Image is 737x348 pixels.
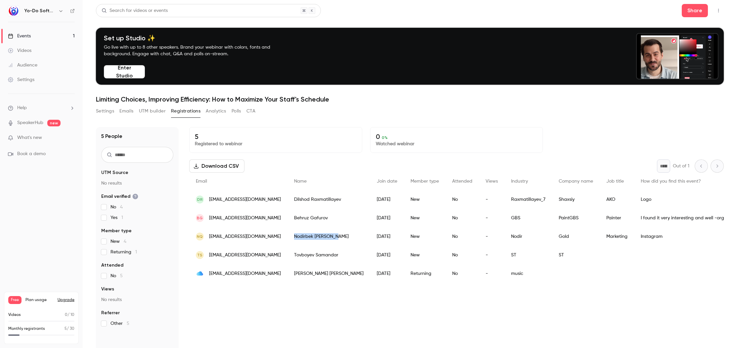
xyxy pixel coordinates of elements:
[195,133,357,141] p: 5
[121,215,123,220] span: 1
[189,159,244,173] button: Download CSV
[124,239,126,244] span: 4
[197,252,202,258] span: TS
[65,312,74,318] p: / 10
[197,215,203,221] span: BG
[552,209,600,227] div: PaintGBS
[382,135,388,140] span: 0 %
[101,228,132,234] span: Member type
[287,227,370,246] div: Nodirbek [PERSON_NAME]
[376,141,538,147] p: Watched webinar
[452,179,472,184] span: Attended
[197,196,203,202] span: DR
[206,106,226,116] button: Analytics
[110,204,123,210] span: No
[411,179,439,184] span: Member type
[682,4,708,17] button: Share
[17,105,27,111] span: Help
[209,196,281,203] span: [EMAIL_ADDRESS][DOMAIN_NAME]
[287,190,370,209] div: Dilshod Raxmatillayev
[119,106,133,116] button: Emails
[139,106,166,116] button: UTM builder
[404,227,446,246] div: New
[17,119,43,126] a: SpeakerHub
[606,179,624,184] span: Job title
[196,179,207,184] span: Email
[196,270,204,278] img: me.com
[101,262,123,269] span: Attended
[96,106,114,116] button: Settings
[209,233,281,240] span: [EMAIL_ADDRESS][DOMAIN_NAME]
[8,6,19,16] img: Yo-Do Software
[446,246,479,264] div: No
[370,227,404,246] div: [DATE]
[479,227,504,246] div: -
[504,209,552,227] div: GBS
[370,246,404,264] div: [DATE]
[17,151,46,157] span: Book a demo
[8,33,31,39] div: Events
[65,326,74,332] p: / 30
[479,209,504,227] div: -
[120,205,123,209] span: 4
[8,296,22,304] span: Free
[600,190,634,209] div: AKO
[600,227,634,246] div: Marketing
[101,132,122,140] h1: 5 People
[110,273,123,279] span: No
[486,179,498,184] span: Views
[641,179,701,184] span: How did you find this event?
[504,227,552,246] div: Nodir
[552,246,600,264] div: ST
[104,34,286,42] h4: Set up Studio ✨
[110,249,137,255] span: Returning
[232,106,241,116] button: Polls
[370,209,404,227] div: [DATE]
[17,134,42,141] span: What's new
[101,296,173,303] p: No results
[504,246,552,264] div: ST
[446,227,479,246] div: No
[376,133,538,141] p: 0
[195,141,357,147] p: Registered to webinar
[25,297,54,303] span: Plan usage
[370,264,404,283] div: [DATE]
[101,169,128,176] span: UTM Source
[101,169,173,327] section: facet-groups
[127,321,129,326] span: 5
[209,215,281,222] span: [EMAIL_ADDRESS][DOMAIN_NAME]
[673,163,689,169] p: Out of 1
[404,246,446,264] div: New
[110,238,126,245] span: New
[600,209,634,227] div: Painter
[67,135,75,141] iframe: Noticeable Trigger
[209,252,281,259] span: [EMAIL_ADDRESS][DOMAIN_NAME]
[65,313,67,317] span: 0
[171,106,200,116] button: Registrations
[479,264,504,283] div: -
[8,47,31,54] div: Videos
[47,120,61,126] span: new
[101,180,173,187] p: No results
[404,190,446,209] div: New
[8,105,75,111] li: help-dropdown-opener
[209,270,281,277] span: [EMAIL_ADDRESS][DOMAIN_NAME]
[8,326,45,332] p: Monthly registrants
[8,312,21,318] p: Videos
[446,264,479,283] div: No
[404,264,446,283] div: Returning
[65,327,67,331] span: 5
[287,246,370,264] div: Tovboyev Samandar
[104,65,145,78] button: Enter Studio
[446,209,479,227] div: No
[479,190,504,209] div: -
[110,214,123,221] span: Yes
[504,264,552,283] div: music
[559,179,593,184] span: Company name
[58,297,74,303] button: Upgrade
[120,274,123,278] span: 5
[552,227,600,246] div: Gold
[8,62,37,68] div: Audience
[101,286,114,292] span: Views
[552,190,600,209] div: Shaxsiy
